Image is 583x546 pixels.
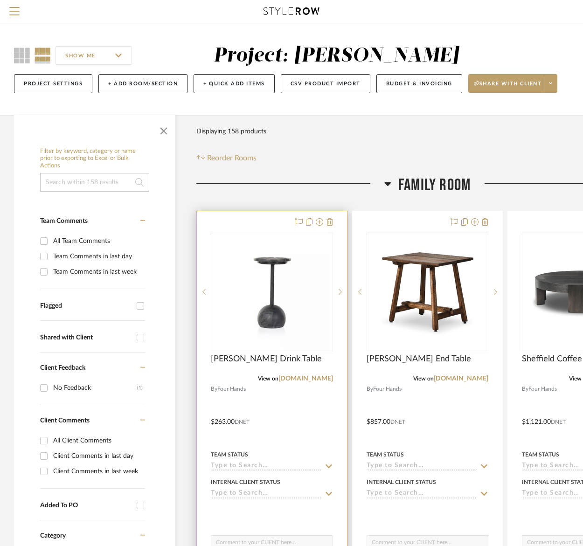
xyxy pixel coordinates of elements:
div: 1 [367,233,488,351]
span: Category [40,532,66,540]
div: Project: [PERSON_NAME] [214,46,459,66]
input: Type to Search… [367,490,478,498]
img: Violet Marble Drink Table [214,234,330,350]
span: Share with client [474,80,542,94]
span: [PERSON_NAME] Drink Table [211,354,322,364]
a: [DOMAIN_NAME] [278,375,333,382]
div: Internal Client Status [211,478,280,486]
span: Four Hands [217,385,246,394]
div: Team Status [367,450,404,459]
input: Type to Search… [367,462,478,471]
button: Budget & Invoicing [376,74,462,93]
img: Elio End Table [369,234,486,350]
div: 0 [211,233,333,351]
div: Client Comments in last week [53,464,143,479]
span: Four Hands [528,385,557,394]
span: By [367,385,373,394]
input: Search within 158 results [40,173,149,192]
button: Share with client [468,74,558,93]
span: [PERSON_NAME] End Table [367,354,471,364]
div: Team Status [211,450,248,459]
div: Displaying 158 products [196,122,266,141]
div: Flagged [40,302,132,310]
div: No Feedback [53,380,137,395]
div: All Team Comments [53,234,143,249]
button: CSV Product Import [281,74,370,93]
button: Close [154,120,173,138]
div: Shared with Client [40,334,132,342]
div: Team Comments in last day [53,249,143,264]
div: Team Comments in last week [53,264,143,279]
input: Type to Search… [211,490,322,498]
div: All Client Comments [53,433,143,448]
div: Added To PO [40,502,132,510]
h6: Filter by keyword, category or name prior to exporting to Excel or Bulk Actions [40,148,149,170]
span: Four Hands [373,385,402,394]
span: Team Comments [40,218,88,224]
div: Internal Client Status [367,478,436,486]
span: Client Comments [40,417,90,424]
button: + Quick Add Items [194,74,275,93]
span: By [522,385,528,394]
button: Project Settings [14,74,92,93]
span: Client Feedback [40,365,85,371]
span: By [211,385,217,394]
button: + Add Room/Section [98,74,187,93]
span: View on [258,376,278,381]
div: Team Status [522,450,559,459]
button: Reorder Rooms [196,152,257,164]
span: Reorder Rooms [207,152,257,164]
div: Client Comments in last day [53,449,143,463]
div: (1) [137,380,143,395]
span: Family Room [398,175,471,195]
span: View on [413,376,434,381]
input: Type to Search… [211,462,322,471]
a: [DOMAIN_NAME] [434,375,488,382]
